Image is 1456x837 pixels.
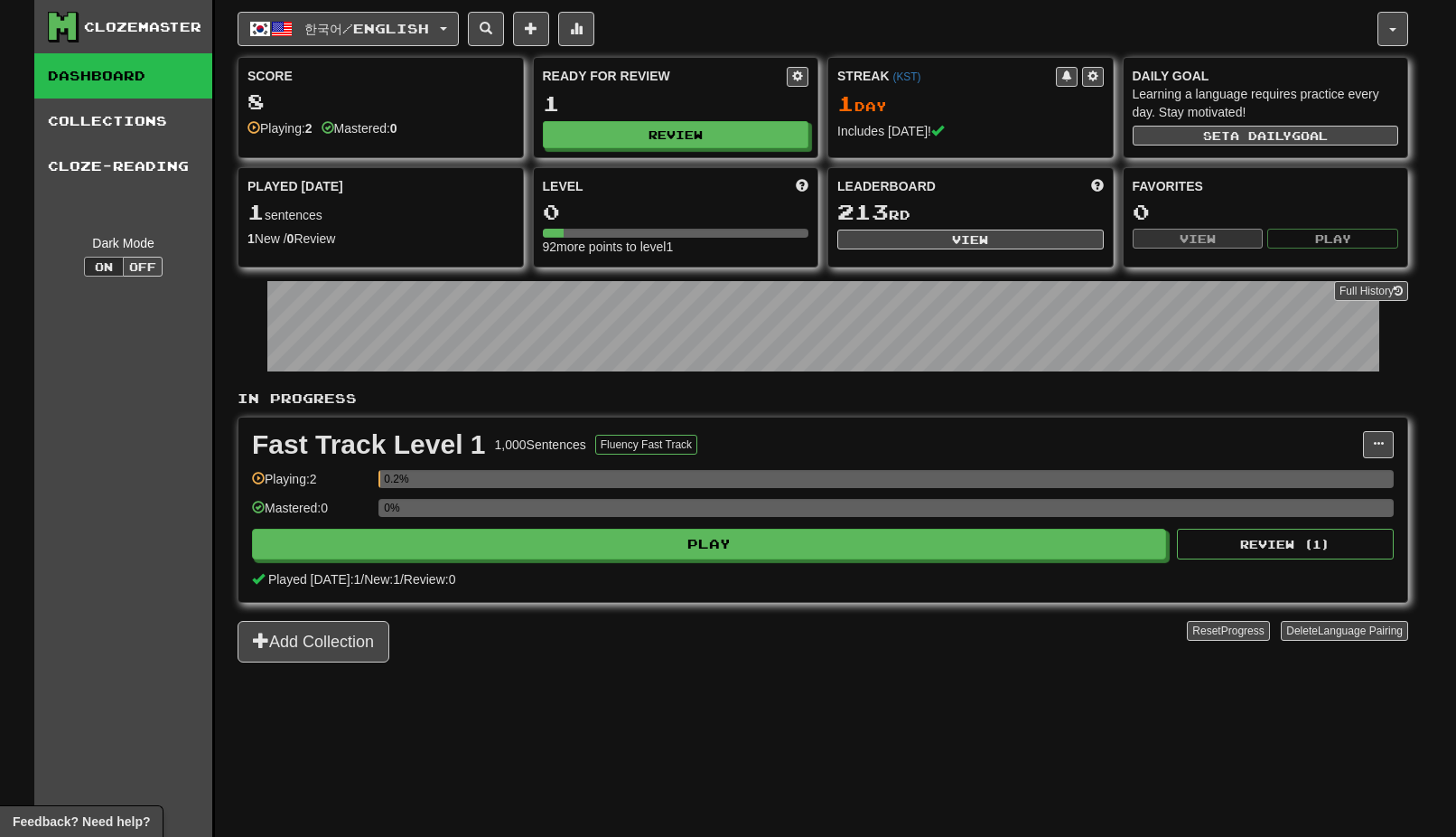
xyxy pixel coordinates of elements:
[837,177,936,195] span: Leaderboard
[364,572,400,587] span: New: 1
[837,199,889,224] span: 213
[247,67,514,85] div: Score
[390,121,397,136] strong: 0
[238,12,459,46] button: 한국어/English
[543,238,809,256] div: 92 more points to level 1
[247,119,313,137] div: Playing:
[1281,621,1408,641] button: DeleteLanguage Pairing
[1230,129,1292,142] span: a daily
[238,621,389,663] button: Add Collection
[268,572,360,587] span: Played [DATE]: 1
[247,230,514,248] div: New / Review
[287,231,294,246] strong: 0
[252,470,369,500] div: Playing: 2
[796,177,808,195] span: Score more points to level up
[1133,67,1399,85] div: Daily Goal
[322,119,397,137] div: Mastered:
[404,572,456,587] span: Review: 0
[1187,621,1269,641] button: ResetProgress
[837,201,1104,224] div: rd
[543,92,809,115] div: 1
[252,499,369,529] div: Mastered: 0
[305,121,313,136] strong: 2
[48,234,199,252] div: Dark Mode
[1133,177,1399,195] div: Favorites
[84,257,124,277] button: On
[495,436,586,454] div: 1,000 Sentences
[543,121,809,148] button: Review
[247,201,514,224] div: sentences
[1091,177,1104,195] span: This week in points, UTC
[892,71,920,83] a: (KST)
[543,177,583,195] span: Level
[400,572,404,587] span: /
[1318,625,1403,637] span: Language Pairing
[1133,85,1399,121] div: Learning a language requires practice every day. Stay motivated!
[247,177,343,195] span: Played [DATE]
[1177,529,1394,560] button: Review (1)
[837,230,1104,249] button: View
[1133,229,1264,249] button: View
[595,435,697,455] button: Fluency Fast Track
[558,12,594,46] button: More stats
[837,92,1104,116] div: Day
[252,431,486,458] div: Fast Track Level 1
[837,67,1056,85] div: Streak
[123,257,163,277] button: Off
[543,67,788,85] div: Ready for Review
[837,122,1104,140] div: Includes [DATE]!
[34,144,212,189] a: Cloze-Reading
[252,529,1166,560] button: Play
[837,90,854,116] span: 1
[468,12,504,46] button: Search sentences
[247,231,255,246] strong: 1
[34,99,212,144] a: Collections
[360,572,364,587] span: /
[1334,281,1408,301] a: Full History
[247,199,265,224] span: 1
[513,12,549,46] button: Add sentence to collection
[543,201,809,223] div: 0
[1221,625,1265,637] span: Progress
[34,53,212,99] a: Dashboard
[304,21,429,36] span: 한국어 / English
[1133,201,1399,223] div: 0
[238,390,1408,408] p: In Progress
[84,18,201,36] div: Clozemaster
[247,90,514,113] div: 8
[13,813,150,831] span: Open feedback widget
[1267,229,1398,249] button: Play
[1133,126,1399,146] button: Seta dailygoal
